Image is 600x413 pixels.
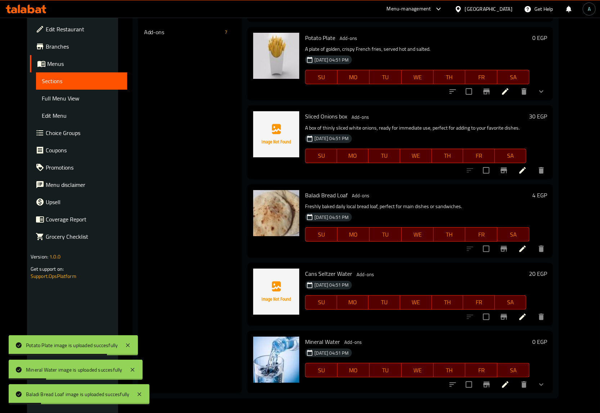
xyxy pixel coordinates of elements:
[465,363,497,377] button: FR
[432,295,464,310] button: TH
[30,228,127,245] a: Grocery Checklist
[518,166,527,175] a: Edit menu item
[337,227,370,242] button: MO
[253,111,299,157] img: Sliced Onions box
[532,190,547,200] h6: 4 EGP
[31,252,48,261] span: Version:
[404,72,431,82] span: WE
[253,33,299,79] img: Potato Plate
[500,229,527,240] span: SA
[30,193,127,211] a: Upsell
[495,162,512,179] button: Branch-specific-item
[46,146,121,154] span: Coupons
[495,295,527,310] button: SA
[479,241,494,256] span: Select to update
[305,70,337,84] button: SU
[30,176,127,193] a: Menu disclaimer
[372,229,399,240] span: TU
[340,229,367,240] span: MO
[402,363,434,377] button: WE
[144,28,222,36] span: Add-ons
[468,72,494,82] span: FR
[253,269,299,315] img: Cans Seltzer Water
[49,252,61,261] span: 1.0.0
[31,271,76,281] a: Support.OpsPlatform
[532,337,547,347] h6: 0 EGP
[434,70,466,84] button: TH
[434,363,466,377] button: TH
[222,29,230,36] span: 7
[370,227,402,242] button: TU
[42,77,121,85] span: Sections
[461,377,476,392] span: Select to update
[312,57,352,63] span: [DATE] 04:51 PM
[515,376,533,393] button: delete
[42,94,121,103] span: Full Menu View
[312,350,352,356] span: [DATE] 04:51 PM
[500,365,527,376] span: SA
[305,111,347,122] span: Sliced Onions box
[518,313,527,321] a: Edit menu item
[537,380,546,389] svg: Show Choices
[341,338,364,346] span: Add-ons
[337,363,370,377] button: MO
[36,90,127,107] a: Full Menu View
[30,55,127,72] a: Menus
[479,163,494,178] span: Select to update
[533,83,550,100] button: show more
[312,214,352,221] span: [DATE] 04:51 PM
[529,111,547,121] h6: 30 EGP
[515,83,533,100] button: delete
[337,34,360,42] span: Add-ons
[529,269,547,279] h6: 20 EGP
[533,162,550,179] button: delete
[308,297,334,307] span: SU
[588,5,591,13] span: A
[372,365,399,376] span: TU
[349,192,372,200] div: Add-ons
[468,365,494,376] span: FR
[498,297,524,307] span: SA
[500,72,527,82] span: SA
[518,244,527,253] a: Edit menu item
[368,149,400,163] button: TU
[305,268,352,279] span: Cans Seltzer Water
[253,190,299,236] img: Baladi Bread Loaf
[46,129,121,137] span: Choice Groups
[435,151,461,161] span: TH
[26,390,129,398] div: Baladi Bread Loaf image is uploaded succesfully
[368,295,400,310] button: TU
[478,376,495,393] button: Branch-specific-item
[305,227,337,242] button: SU
[340,297,366,307] span: MO
[30,142,127,159] a: Coupons
[46,232,121,241] span: Grocery Checklist
[495,149,527,163] button: SA
[312,282,352,288] span: [DATE] 04:51 PM
[30,124,127,142] a: Choice Groups
[402,227,434,242] button: WE
[46,25,121,33] span: Edit Restaurant
[308,229,335,240] span: SU
[46,42,121,51] span: Branches
[46,198,121,206] span: Upsell
[444,83,461,100] button: sort-choices
[403,297,429,307] span: WE
[465,70,497,84] button: FR
[31,264,64,274] span: Get support on:
[26,341,118,349] div: Potato Plate image is uploaded succesfully
[337,70,370,84] button: MO
[436,72,463,82] span: TH
[30,38,127,55] a: Branches
[305,32,335,43] span: Potato Plate
[435,297,461,307] span: TH
[533,308,550,326] button: delete
[465,5,512,13] div: [GEOGRAPHIC_DATA]
[463,149,495,163] button: FR
[501,380,510,389] a: Edit menu item
[26,366,122,374] div: Mineral Water image is uploaded succesfully
[444,376,461,393] button: sort-choices
[305,295,337,310] button: SU
[305,336,340,347] span: Mineral Water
